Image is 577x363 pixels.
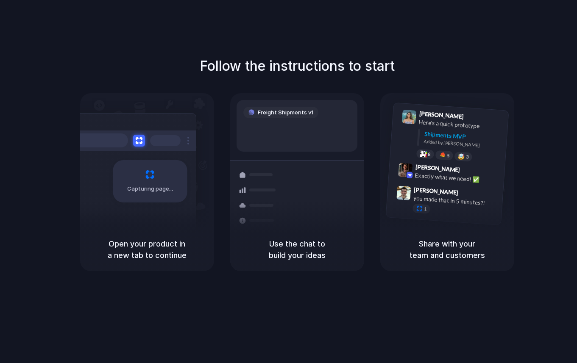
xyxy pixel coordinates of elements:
[200,56,395,76] h1: Follow the instructions to start
[424,129,502,143] div: Shipments MVP
[390,238,504,261] h5: Share with your team and customers
[466,113,483,123] span: 9:41 AM
[424,138,502,150] div: Added by [PERSON_NAME]
[258,108,313,117] span: Freight Shipments v1
[240,238,354,261] h5: Use the chat to build your ideas
[415,171,499,185] div: Exactly what we need! ✅
[427,152,430,156] span: 8
[418,117,503,132] div: Here's a quick prototype
[424,207,426,211] span: 1
[413,185,458,197] span: [PERSON_NAME]
[462,166,479,176] span: 9:42 AM
[413,194,498,208] div: you made that in 5 minutes?!
[415,162,460,174] span: [PERSON_NAME]
[127,185,174,193] span: Capturing page
[446,153,449,158] span: 5
[466,154,468,159] span: 3
[419,109,464,121] span: [PERSON_NAME]
[457,153,465,160] div: 🤯
[461,189,478,199] span: 9:47 AM
[90,238,204,261] h5: Open your product in a new tab to continue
